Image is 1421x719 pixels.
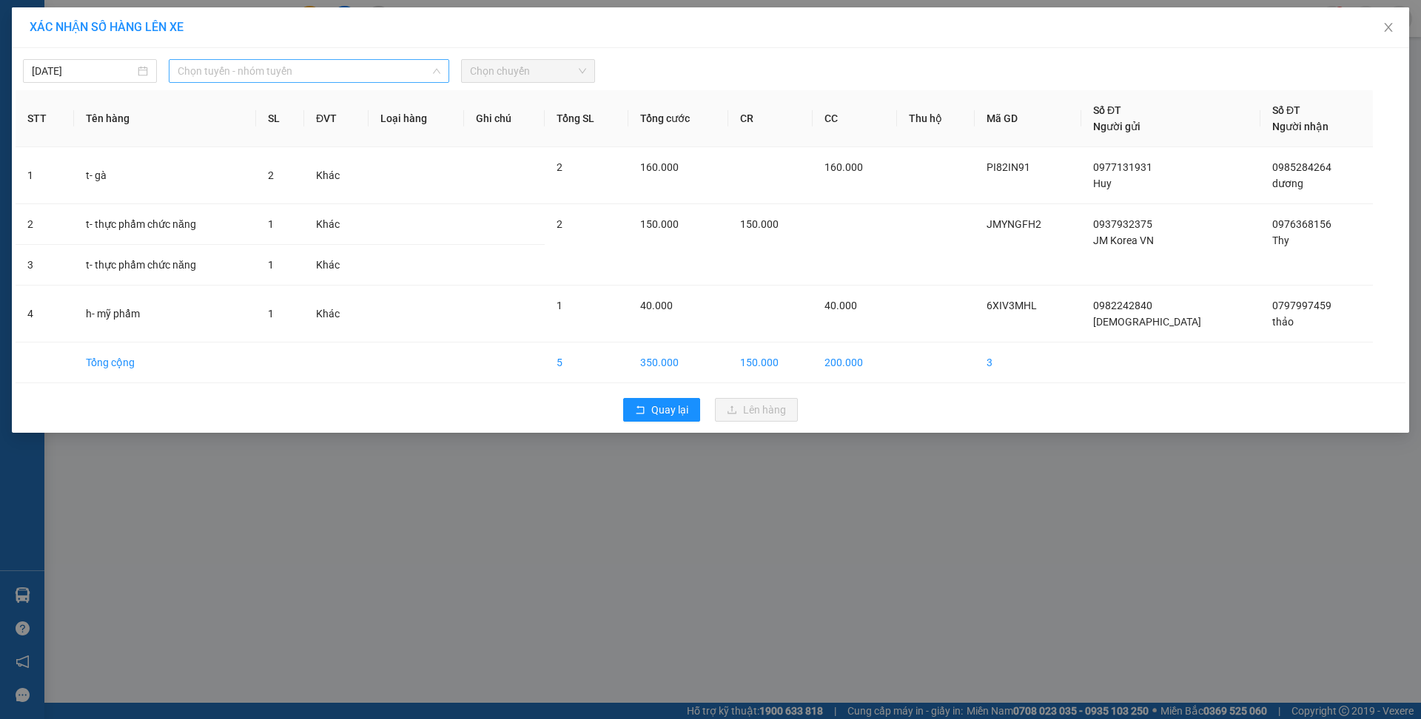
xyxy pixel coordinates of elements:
[1272,234,1289,246] span: Thy
[640,161,679,173] span: 160.000
[1272,316,1294,328] span: thảo
[432,67,441,75] span: down
[557,300,562,311] span: 1
[32,63,135,79] input: 13/10/2025
[470,60,586,82] span: Chọn chuyến
[975,342,1081,383] td: 3
[824,300,857,311] span: 40.000
[897,90,975,147] th: Thu hộ
[557,218,562,230] span: 2
[268,259,274,271] span: 1
[1272,121,1328,132] span: Người nhận
[1093,300,1152,311] span: 0982242840
[1272,300,1331,311] span: 0797997459
[1093,234,1154,246] span: JM Korea VN
[628,90,728,147] th: Tổng cước
[975,90,1081,147] th: Mã GD
[16,245,74,286] td: 3
[628,342,728,383] td: 350.000
[304,286,369,342] td: Khác
[304,204,369,245] td: Khác
[178,60,440,82] span: Chọn tuyến - nhóm tuyến
[824,161,863,173] span: 160.000
[1093,104,1121,116] span: Số ĐT
[74,286,256,342] td: h- mỹ phẩm
[740,218,779,230] span: 150.000
[1272,218,1331,230] span: 0976368156
[987,218,1041,230] span: JMYNGFH2
[30,20,184,34] span: XÁC NHẬN SỐ HÀNG LÊN XE
[545,342,628,383] td: 5
[1093,178,1112,189] span: Huy
[813,90,897,147] th: CC
[74,342,256,383] td: Tổng cộng
[16,204,74,245] td: 2
[1093,316,1201,328] span: [DEMOGRAPHIC_DATA]
[651,402,688,418] span: Quay lại
[813,342,897,383] td: 200.000
[1093,121,1141,132] span: Người gửi
[987,161,1030,173] span: PI82IN91
[715,398,798,422] button: uploadLên hàng
[268,218,274,230] span: 1
[1272,104,1300,116] span: Số ĐT
[1368,7,1409,49] button: Close
[1272,178,1303,189] span: dương
[1093,161,1152,173] span: 0977131931
[16,286,74,342] td: 4
[557,161,562,173] span: 2
[74,147,256,204] td: t- gà
[640,300,673,311] span: 40.000
[268,308,274,320] span: 1
[74,245,256,286] td: t- thực phẩm chức năng
[728,342,813,383] td: 150.000
[635,405,645,416] span: rollback
[1093,218,1152,230] span: 0937932375
[728,90,813,147] th: CR
[16,147,74,204] td: 1
[640,218,679,230] span: 150.000
[1272,161,1331,173] span: 0985284264
[987,300,1037,311] span: 6XIV3MHL
[1383,21,1394,33] span: close
[623,398,700,422] button: rollbackQuay lại
[74,90,256,147] th: Tên hàng
[304,245,369,286] td: Khác
[74,204,256,245] td: t- thực phẩm chức năng
[545,90,628,147] th: Tổng SL
[16,90,74,147] th: STT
